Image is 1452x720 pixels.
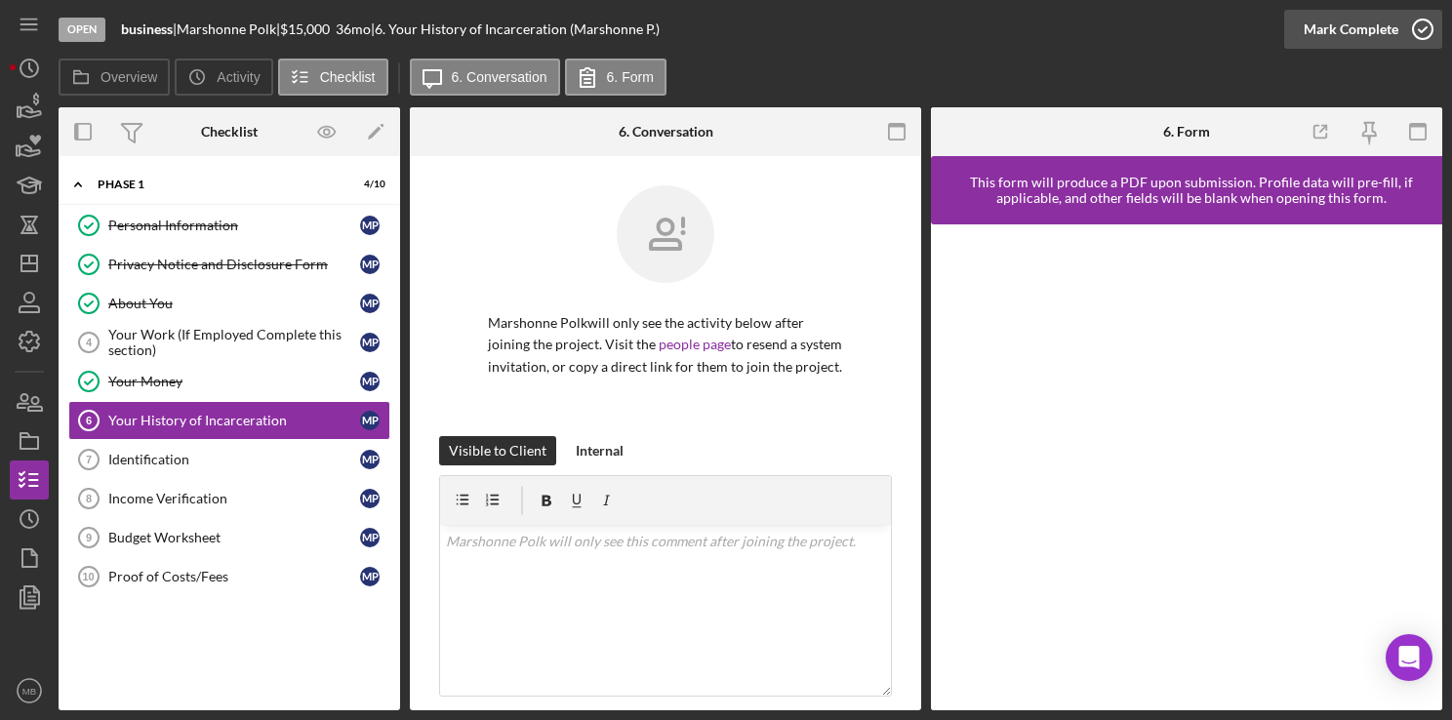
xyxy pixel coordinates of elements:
[10,671,49,710] button: MB
[108,491,360,506] div: Income Verification
[108,296,360,311] div: About You
[68,479,390,518] a: 8Income VerificationMP
[336,21,371,37] div: 36 mo
[565,59,666,96] button: 6. Form
[360,294,380,313] div: M P
[175,59,272,96] button: Activity
[68,518,390,557] a: 9Budget WorksheetMP
[86,493,92,504] tspan: 8
[360,489,380,508] div: M P
[217,69,260,85] label: Activity
[371,21,660,37] div: | 6. Your History of Incarceration (Marshonne P.)
[350,179,385,190] div: 4 / 10
[68,362,390,401] a: Your MoneyMP
[121,21,177,37] div: |
[1284,10,1442,49] button: Mark Complete
[360,411,380,430] div: M P
[68,284,390,323] a: About YouMP
[108,452,360,467] div: Identification
[201,124,258,140] div: Checklist
[452,69,547,85] label: 6. Conversation
[108,327,360,358] div: Your Work (If Employed Complete this section)
[659,336,731,352] a: people page
[950,244,1425,691] iframe: Lenderfit form
[108,569,360,584] div: Proof of Costs/Fees
[449,436,546,465] div: Visible to Client
[360,567,380,586] div: M P
[439,436,556,465] button: Visible to Client
[59,18,105,42] div: Open
[108,374,360,389] div: Your Money
[68,206,390,245] a: Personal InformationMP
[280,20,330,37] span: $15,000
[86,415,92,426] tspan: 6
[941,175,1442,206] div: This form will produce a PDF upon submission. Profile data will pre-fill, if applicable, and othe...
[59,59,170,96] button: Overview
[82,571,94,582] tspan: 10
[1163,124,1210,140] div: 6. Form
[619,124,713,140] div: 6. Conversation
[68,401,390,440] a: 6Your History of IncarcerationMP
[360,333,380,352] div: M P
[177,21,280,37] div: Marshonne Polk |
[1386,634,1432,681] div: Open Intercom Messenger
[86,532,92,543] tspan: 9
[576,436,624,465] div: Internal
[108,218,360,233] div: Personal Information
[1304,10,1398,49] div: Mark Complete
[68,323,390,362] a: 4Your Work (If Employed Complete this section)MP
[360,255,380,274] div: M P
[360,450,380,469] div: M P
[86,454,92,465] tspan: 7
[320,69,376,85] label: Checklist
[68,557,390,596] a: 10Proof of Costs/FeesMP
[607,69,654,85] label: 6. Form
[101,69,157,85] label: Overview
[108,413,360,428] div: Your History of Incarceration
[22,686,36,697] text: MB
[360,528,380,547] div: M P
[410,59,560,96] button: 6. Conversation
[108,257,360,272] div: Privacy Notice and Disclosure Form
[121,20,173,37] b: business
[108,530,360,545] div: Budget Worksheet
[278,59,388,96] button: Checklist
[86,337,93,348] tspan: 4
[68,440,390,479] a: 7IdentificationMP
[360,372,380,391] div: M P
[98,179,337,190] div: Phase 1
[360,216,380,235] div: M P
[68,245,390,284] a: Privacy Notice and Disclosure FormMP
[488,312,843,378] p: Marshonne Polk will only see the activity below after joining the project. Visit the to resend a ...
[566,436,633,465] button: Internal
